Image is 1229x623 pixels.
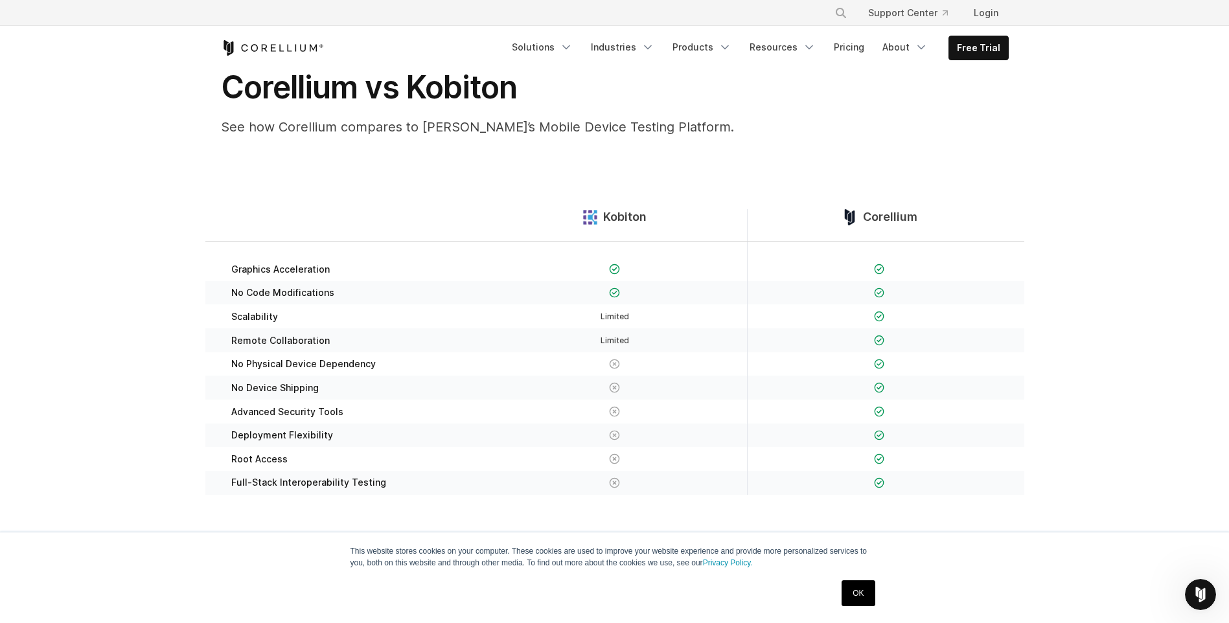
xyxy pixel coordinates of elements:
span: Limited [601,335,629,345]
span: Advanced Security Tools [231,406,343,418]
h1: Corellium vs Kobiton [221,68,739,107]
img: Checkmark [609,264,620,275]
p: See how Corellium compares to [PERSON_NAME]’s Mobile Device Testing Platform. [221,117,739,137]
img: Checkmark [874,477,885,488]
span: Limited [601,311,629,321]
img: X [609,477,620,488]
img: X [609,453,620,464]
img: Checkmark [874,453,885,464]
span: Root Access [231,453,288,465]
a: Privacy Policy. [703,558,753,567]
img: X [609,359,620,370]
a: About [875,36,936,59]
a: Solutions [504,36,580,59]
a: Login [963,1,1009,25]
a: Industries [583,36,662,59]
span: Graphics Acceleration [231,264,330,275]
a: OK [842,580,875,606]
img: Checkmark [874,335,885,346]
img: Checkmark [874,406,885,417]
img: Checkmark [874,264,885,275]
img: Checkmark [874,288,885,299]
span: Full-Stack Interoperability Testing [231,477,386,488]
img: X [609,430,620,441]
div: Navigation Menu [504,36,1009,60]
a: Pricing [826,36,872,59]
iframe: Intercom live chat [1185,579,1216,610]
img: compare_kobiton--large [582,209,599,225]
a: Resources [742,36,823,59]
img: X [609,382,620,393]
img: Checkmark [874,359,885,370]
img: Checkmark [609,288,620,299]
a: Support Center [858,1,958,25]
span: Deployment Flexibility [231,429,333,441]
span: No Device Shipping [231,382,319,394]
img: X [609,406,620,417]
span: Scalability [231,311,278,323]
img: Checkmark [874,430,885,441]
span: No Code Modifications [231,287,334,299]
span: No Physical Device Dependency [231,358,376,370]
a: Free Trial [949,36,1008,60]
a: Corellium Home [221,40,324,56]
p: This website stores cookies on your computer. These cookies are used to improve your website expe... [350,545,879,569]
img: Checkmark [874,311,885,322]
img: Checkmark [874,382,885,393]
span: Kobiton [603,210,647,225]
span: Remote Collaboration [231,335,330,346]
span: Corellium [863,210,917,225]
div: Navigation Menu [819,1,1009,25]
button: Search [829,1,853,25]
a: Products [665,36,739,59]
